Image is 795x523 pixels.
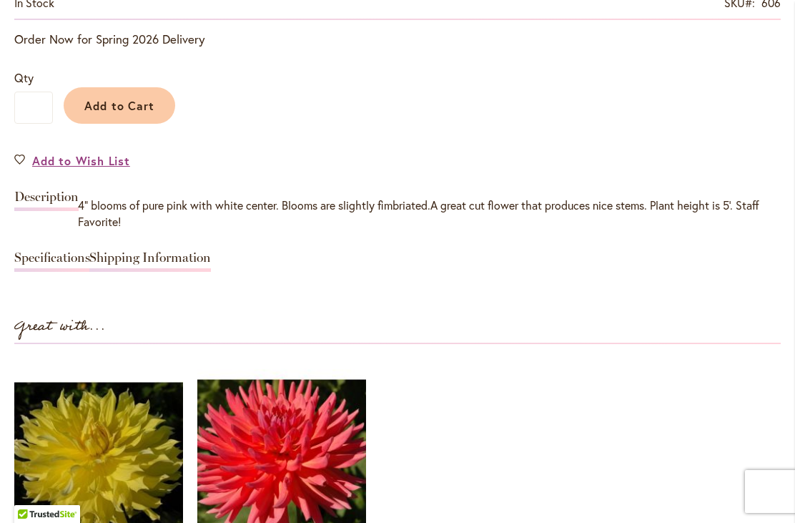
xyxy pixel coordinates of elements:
[11,472,51,512] iframe: Launch Accessibility Center
[14,152,130,169] a: Add to Wish List
[32,152,130,169] span: Add to Wish List
[14,251,90,272] a: Specifications
[14,197,781,230] div: 4" blooms of pure pink with white center. Blooms are slightly fimbriated.A great cut flower that ...
[64,87,175,124] button: Add to Cart
[84,98,155,113] span: Add to Cart
[14,31,781,48] p: Order Now for Spring 2026 Delivery
[14,190,79,211] a: Description
[14,315,106,338] strong: Great with...
[89,251,211,272] a: Shipping Information
[14,183,781,280] div: Detailed Product Info
[14,70,34,85] span: Qty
